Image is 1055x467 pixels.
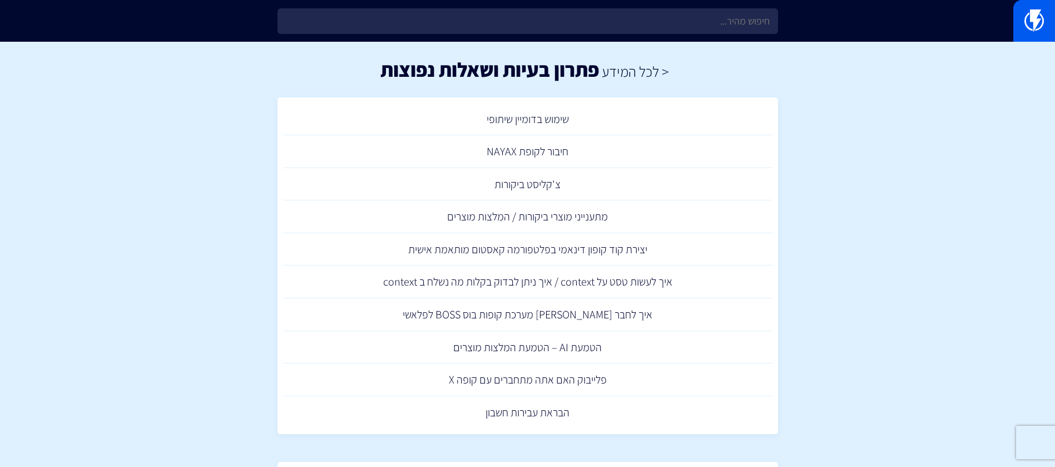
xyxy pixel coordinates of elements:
a: איך לחבר [PERSON_NAME] מערכת קופות בוס BOSS לפלאשי [283,298,772,331]
h1: פתרון בעיות ושאלות נפוצות [380,58,599,81]
input: חיפוש מהיר... [278,8,778,34]
a: הטמעת AI – הטמעת המלצות מוצרים [283,331,772,364]
a: שימוש בדומיין שיתופי [283,103,772,136]
a: צ'קליסט ביקורות [283,168,772,201]
a: הבראת עבירות חשבון [283,396,772,429]
a: איך לעשות טסט על context / איך ניתן לבדוק בקלות מה נשלח ב context [283,266,772,298]
a: חיבור לקופת NAYAX [283,135,772,168]
a: יצירת קוד קופון דינאמי בפלטפורמה קאסטום מותאמת אישית [283,233,772,266]
a: מתענייני מוצרי ביקורות / המלצות מוצרים [283,200,772,233]
a: < לכל המידע [602,62,669,81]
a: פלייבוק האם אתה מתחברים עם קופה X [283,363,772,396]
